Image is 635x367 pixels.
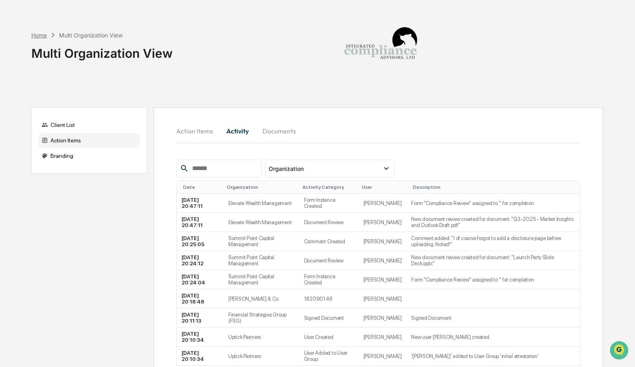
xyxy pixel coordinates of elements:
span: Pylon [81,138,99,144]
td: Summit Point Capital Management [223,251,299,270]
button: Action Items [176,121,219,141]
td: Signed Document [299,308,359,328]
td: Comment added: "I of course forgot to add a disclosure page before uploading. Noted!​" [406,232,579,251]
button: Activity [219,121,256,141]
td: [PERSON_NAME] [359,289,407,308]
span: Organization [269,165,304,172]
td: [DATE] 20:10:34 [177,347,223,366]
td: [PERSON_NAME] [359,347,407,366]
div: Toggle SortBy [227,184,296,190]
div: 🗄️ [59,103,66,110]
td: [PERSON_NAME] [359,194,407,213]
td: [DATE] 20:18:48 [177,289,223,308]
div: Toggle SortBy [413,184,576,190]
td: [DATE] 20:10:34 [177,328,223,347]
td: Document Review [299,251,359,270]
td: New document review created for document: "Q3-2025 - Market Insights and Outlook Draft.pdf" [406,213,579,232]
div: Branding [38,149,140,163]
div: Toggle SortBy [183,184,220,190]
div: Action Items [38,133,140,148]
td: [PERSON_NAME] [359,232,407,251]
td: [PERSON_NAME] [359,270,407,289]
td: Summit Point Capital Management [223,232,299,251]
td: Comment Created [299,232,359,251]
td: Financial Strategies Group (FSG) [223,308,299,328]
td: Document Review [299,213,359,232]
a: 🔎Data Lookup [5,115,55,129]
iframe: Open customer support [609,340,631,362]
td: User Created [299,328,359,347]
td: [DATE] 20:11:13 [177,308,223,328]
td: Form Instance Created [299,194,359,213]
button: Documents [256,121,302,141]
div: Toggle SortBy [362,184,403,190]
img: Integrated Compliance Advisors [340,7,421,88]
td: Uptick Partners [223,328,299,347]
td: [PERSON_NAME] [359,308,407,328]
td: '[PERSON_NAME]' added to User Group 'initial attestation' [406,347,579,366]
td: [PERSON_NAME] [359,251,407,270]
div: Client List [38,118,140,132]
td: Elevate Wealth Management [223,213,299,232]
td: Form "Compliance Review" assigned to '' for completion. [406,270,579,289]
a: 🗄️Attestations [56,99,104,114]
div: Home [31,32,47,39]
span: Data Lookup [16,118,51,126]
p: How can we help? [8,17,148,30]
span: Attestations [67,103,101,111]
td: New user [PERSON_NAME] created. [406,328,579,347]
td: [DATE] 20:24:12 [177,251,223,270]
td: Form "Compliance Review" assigned to '' for completion. [406,194,579,213]
td: Summit Point Capital Management [223,270,299,289]
td: Signed Document [406,308,579,328]
span: Preclearance [16,103,53,111]
div: Start new chat [28,62,134,70]
td: [PERSON_NAME] [359,328,407,347]
td: [DATE] 20:24:04 [177,270,223,289]
div: We're available if you need us! [28,70,103,77]
td: Form Instance Created [299,270,359,289]
div: 🖐️ [8,103,15,110]
div: activity tabs [176,121,580,141]
td: New document review created for document: "Launch Party Slide Deck.pptx" [406,251,579,270]
a: 🖐️Preclearance [5,99,56,114]
td: [PERSON_NAME] & Co. [223,289,299,308]
td: Elevate Wealth Management [223,194,299,213]
div: Multi Organization View [59,32,123,39]
td: [DATE] 20:25:05 [177,232,223,251]
td: 182090148 [299,289,359,308]
div: 🔎 [8,119,15,125]
td: User Added to User Group [299,347,359,366]
button: Start new chat [138,65,148,74]
td: [PERSON_NAME] [359,213,407,232]
img: 1746055101610-c473b297-6a78-478c-a979-82029cc54cd1 [8,62,23,77]
td: [DATE] 20:47:11 [177,194,223,213]
td: Uptick Partners [223,347,299,366]
td: [DATE] 20:47:11 [177,213,223,232]
a: Powered byPylon [57,138,99,144]
div: Multi Organization View [31,39,173,61]
div: Toggle SortBy [302,184,355,190]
